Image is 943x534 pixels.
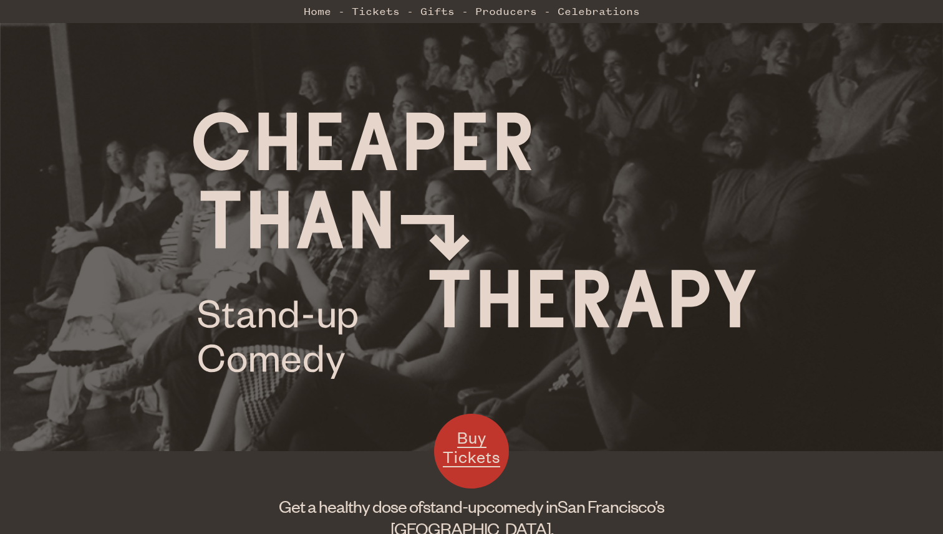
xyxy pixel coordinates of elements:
[558,495,664,517] span: San Francisco’s
[443,427,500,467] span: Buy Tickets
[193,112,755,379] img: Cheaper Than Therapy logo
[434,414,509,489] a: Buy Tickets
[423,495,486,517] span: stand-up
